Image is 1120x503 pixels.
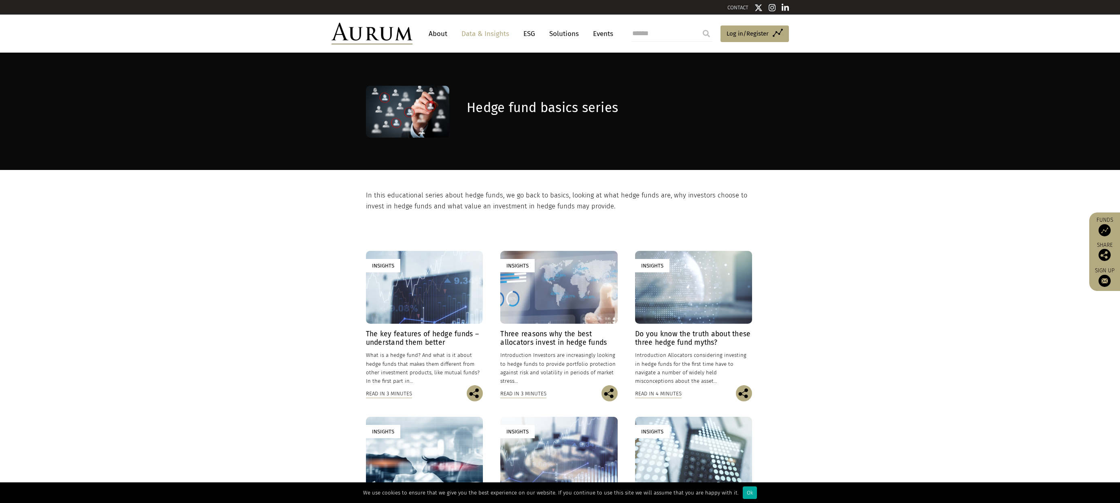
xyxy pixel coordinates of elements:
[635,351,752,385] p: Introduction Allocators considering investing in hedge funds for the first time have to navigate ...
[457,26,513,41] a: Data & Insights
[545,26,583,41] a: Solutions
[332,23,412,45] img: Aurum
[727,29,769,38] span: Log in/Register
[1099,249,1111,261] img: Share this post
[500,251,617,385] a: Insights Three reasons why the best allocators invest in hedge funds Introduction Investors are i...
[1093,216,1116,236] a: Funds
[519,26,539,41] a: ESG
[589,26,613,41] a: Events
[366,251,483,385] a: Insights The key features of hedge funds – understand them better What is a hedge fund? And what ...
[500,389,546,398] div: Read in 3 minutes
[743,486,757,499] div: Ok
[366,190,752,212] p: In this educational series about hedge funds, we go back to basics, looking at what hedge funds a...
[500,259,535,272] div: Insights
[366,351,483,385] p: What is a hedge fund? And what is it about hedge funds that makes them different from other inves...
[601,385,618,401] img: Share this post
[754,4,763,12] img: Twitter icon
[782,4,789,12] img: Linkedin icon
[635,251,752,385] a: Insights Do you know the truth about these three hedge fund myths? Introduction Allocators consid...
[366,330,483,347] h4: The key features of hedge funds – understand them better
[1099,224,1111,236] img: Access Funds
[635,389,682,398] div: Read in 4 minutes
[467,385,483,401] img: Share this post
[366,259,400,272] div: Insights
[425,26,451,41] a: About
[366,425,400,438] div: Insights
[736,385,752,401] img: Share this post
[467,100,752,116] h1: Hedge fund basics series
[1099,275,1111,287] img: Sign up to our newsletter
[366,389,412,398] div: Read in 3 minutes
[1093,242,1116,261] div: Share
[769,4,776,12] img: Instagram icon
[500,351,617,385] p: Introduction Investors are increasingly looking to hedge funds to provide portfolio protection ag...
[727,4,748,11] a: CONTACT
[1093,267,1116,287] a: Sign up
[720,25,789,42] a: Log in/Register
[635,259,669,272] div: Insights
[635,425,669,438] div: Insights
[635,330,752,347] h4: Do you know the truth about these three hedge fund myths?
[500,330,617,347] h4: Three reasons why the best allocators invest in hedge funds
[500,425,535,438] div: Insights
[698,25,714,42] input: Submit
